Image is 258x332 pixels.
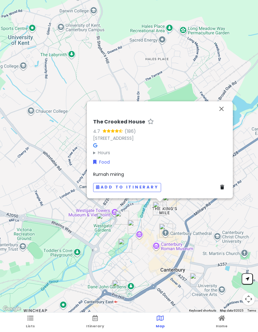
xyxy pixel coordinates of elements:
a: Itinerary [86,313,104,332]
button: Close [214,101,229,116]
summary: Hours [93,149,227,156]
a: Open this area in Google Maps (opens a new window) [2,305,22,313]
div: The Crooked House [150,199,169,218]
span: Map data ©2025 [220,309,244,312]
a: Lists [26,313,35,332]
a: Home [216,313,227,332]
button: Add to itinerary [93,183,161,192]
i: Google Maps [93,143,97,148]
a: Star place [148,119,154,125]
span: Lists [26,324,35,329]
a: Terms (opens in new tab) [247,309,256,312]
span: Map [156,324,165,329]
h6: The Crooked House [93,119,145,125]
a: [STREET_ADDRESS] [93,135,134,142]
a: Delete place [220,184,227,191]
div: (186) [125,128,136,135]
span: Rumah miring [93,171,124,177]
div: Old Weavers House [125,217,144,236]
div: Fringe + Ginge Coffee [160,192,179,211]
div: 4.7 [93,128,103,135]
div: Canterbury Cathedral [157,221,176,240]
span: Itinerary [86,324,104,329]
div: Canterbury Punting Company [116,236,135,255]
a: Food [93,159,110,166]
div: Canterbury East Station Bridge [110,278,129,297]
div: Westgate Gardens [94,210,113,229]
button: Map camera controls [242,293,255,305]
button: Keyboard shortcuts [189,308,216,313]
img: Google [2,305,22,313]
div: Cafe St Pierre [113,208,132,227]
span: Home [216,324,227,329]
a: Map [156,313,165,332]
div: Premier Inn Canterbury City Centre hotel [188,270,206,289]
